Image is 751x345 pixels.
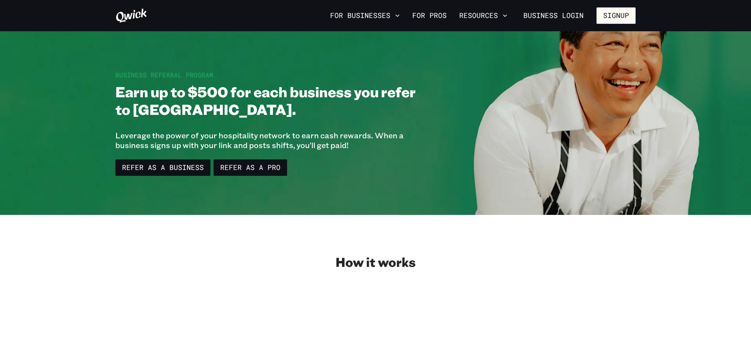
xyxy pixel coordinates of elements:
a: Refer as a Business [115,159,210,176]
a: For Pros [409,9,450,22]
a: Business Login [517,7,590,24]
button: Signup [596,7,636,24]
h1: Earn up to $500 for each business you refer to [GEOGRAPHIC_DATA]. [115,83,428,118]
a: Refer as a Pro [214,159,287,176]
p: Leverage the power of your hospitality network to earn cash rewards. When a business signs up wit... [115,130,428,150]
button: For Businesses [327,9,403,22]
span: Business Referral Program [115,71,213,79]
h2: How it works [336,254,416,270]
button: Resources [456,9,510,22]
